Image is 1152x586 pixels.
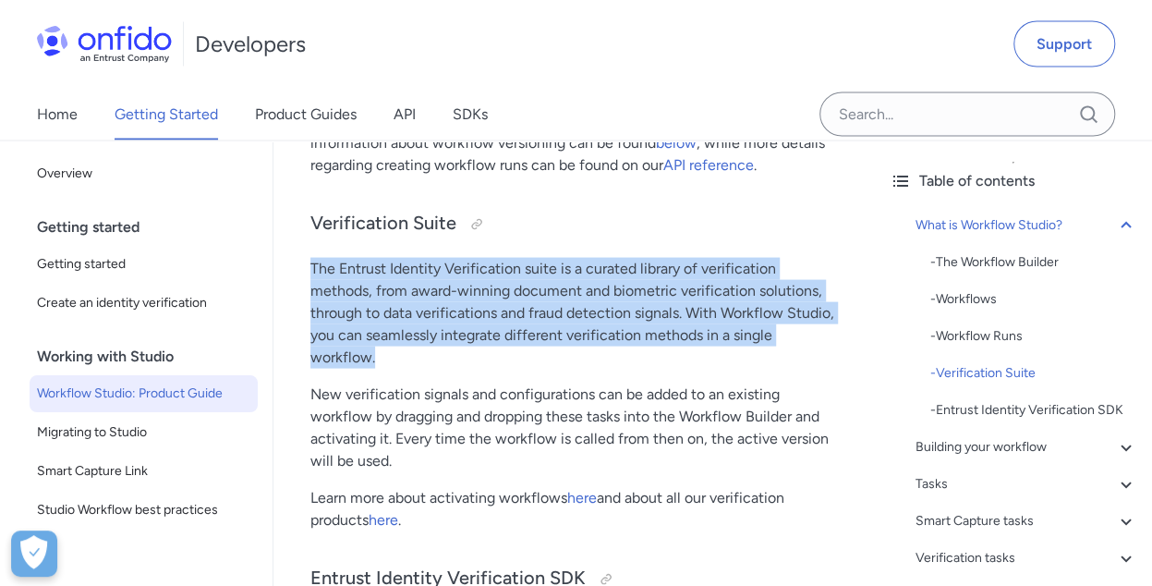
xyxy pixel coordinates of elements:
span: Overview [37,163,250,185]
a: API reference [663,156,754,174]
div: Cookie Preferences [11,531,57,577]
a: SDKs [453,89,488,140]
a: Smart Capture Link [30,453,258,490]
button: Open Preferences [11,531,57,577]
a: -Entrust Identity Verification SDK [930,399,1137,421]
h3: Verification Suite [310,210,838,239]
h1: Developers [195,30,306,59]
a: Getting Started [115,89,218,140]
p: Workflow runs can only be executed on valid, activated workflows. More information about workflow... [310,110,838,177]
span: Studio Workflow best practices [37,499,250,521]
img: Onfido Logo [37,26,172,63]
input: Onfido search input field [819,92,1115,137]
a: Overview [30,155,258,192]
a: Workflow Studio: Product Guide [30,375,258,412]
a: Building your workflow [916,436,1137,458]
p: The Entrust Identity Verification suite is a curated library of verification methods, from award-... [310,258,838,369]
a: below [656,134,697,152]
span: Migrating to Studio [37,421,250,444]
a: -The Workflow Builder [930,251,1137,274]
span: Smart Capture Link [37,460,250,482]
p: Learn more about activating workflows and about all our verification products . [310,487,838,531]
a: here [369,511,398,529]
div: - Verification Suite [930,362,1137,385]
div: - Workflows [930,288,1137,311]
div: - Workflow Runs [930,325,1137,348]
div: Getting started [37,209,265,246]
a: Home [37,89,78,140]
div: - The Workflow Builder [930,251,1137,274]
a: Studio Workflow best practices [30,492,258,529]
div: Table of contents [890,170,1137,192]
a: Product Guides [255,89,357,140]
a: Getting started [30,246,258,283]
span: Create an identity verification [37,292,250,314]
a: API [394,89,416,140]
a: here [567,489,597,507]
a: -Verification Suite [930,362,1137,385]
a: Support [1013,21,1115,67]
div: Working with Studio [37,338,265,375]
a: Migrating to Studio [30,414,258,451]
a: Verification tasks [916,547,1137,569]
span: Getting started [37,253,250,275]
div: - Entrust Identity Verification SDK [930,399,1137,421]
span: Workflow Studio: Product Guide [37,383,250,405]
a: Create an identity verification [30,285,258,322]
a: -Workflow Runs [930,325,1137,348]
a: Tasks [916,473,1137,495]
a: -Workflows [930,288,1137,311]
a: What is Workflow Studio? [916,214,1137,237]
a: Smart Capture tasks [916,510,1137,532]
p: New verification signals and configurations can be added to an existing workflow by dragging and ... [310,384,838,472]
